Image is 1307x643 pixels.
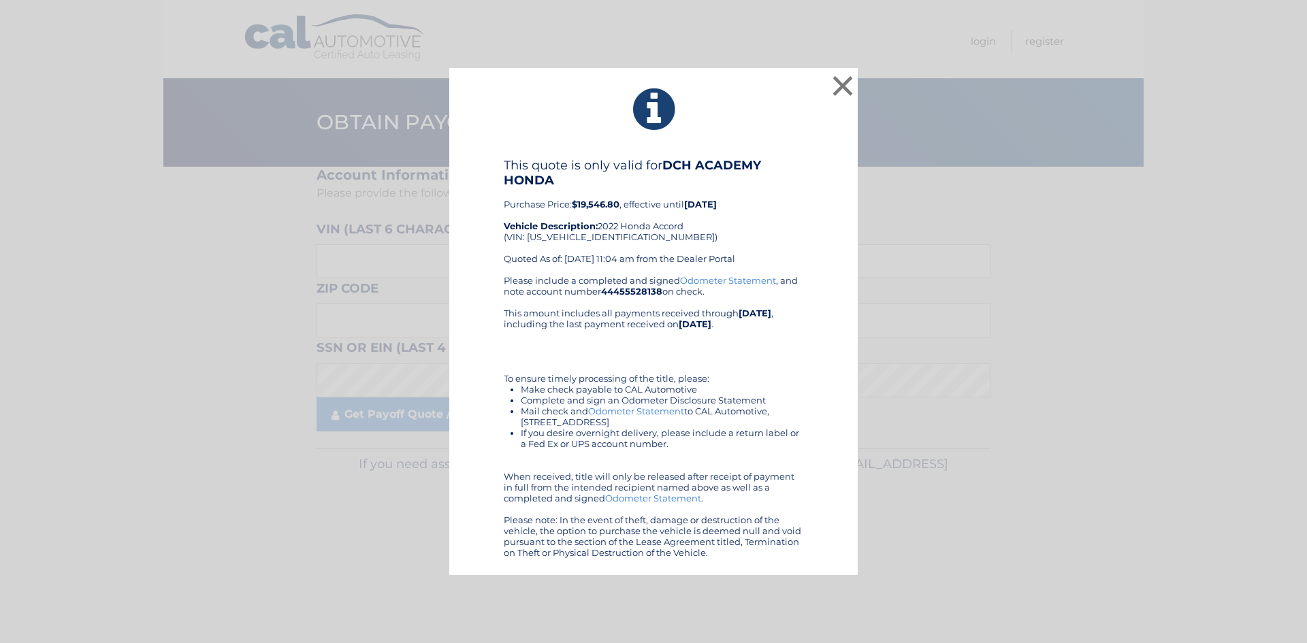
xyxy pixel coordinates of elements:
li: Make check payable to CAL Automotive [521,384,803,395]
b: $19,546.80 [572,199,619,210]
button: × [829,72,856,99]
h4: This quote is only valid for [504,158,803,188]
li: If you desire overnight delivery, please include a return label or a Fed Ex or UPS account number. [521,427,803,449]
li: Mail check and to CAL Automotive, [STREET_ADDRESS] [521,406,803,427]
b: [DATE] [739,308,771,318]
a: Odometer Statement [605,493,701,504]
div: Purchase Price: , effective until 2022 Honda Accord (VIN: [US_VEHICLE_IDENTIFICATION_NUMBER]) Quo... [504,158,803,275]
div: Please include a completed and signed , and note account number on check. This amount includes al... [504,275,803,558]
li: Complete and sign an Odometer Disclosure Statement [521,395,803,406]
b: DCH ACADEMY HONDA [504,158,761,188]
b: 44455528138 [601,286,662,297]
b: [DATE] [679,318,711,329]
b: [DATE] [684,199,717,210]
strong: Vehicle Description: [504,220,598,231]
a: Odometer Statement [680,275,776,286]
a: Odometer Statement [588,406,684,416]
